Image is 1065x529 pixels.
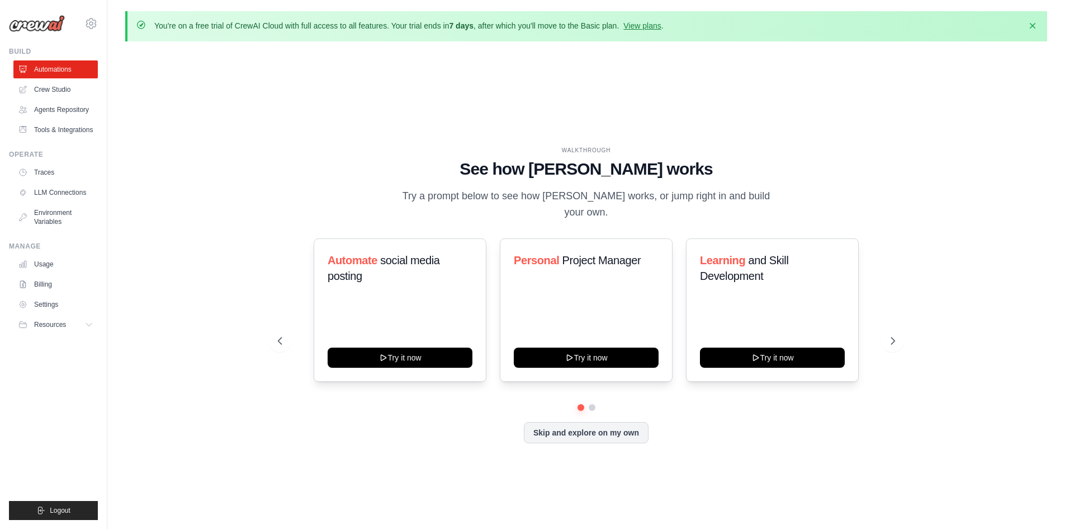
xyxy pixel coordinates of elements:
[9,47,98,56] div: Build
[9,501,98,520] button: Logout
[13,81,98,99] a: Crew Studio
[50,506,70,515] span: Logout
[562,254,641,266] span: Project Manager
[328,348,472,368] button: Try it now
[154,20,664,31] p: You're on a free trial of CrewAI Cloud with full access to all features. Your trial ends in , aft...
[13,296,98,313] a: Settings
[700,348,845,368] button: Try it now
[13,121,98,139] a: Tools & Integrations
[700,254,745,266] span: Learning
[514,348,659,368] button: Try it now
[13,101,98,119] a: Agents Repository
[13,60,98,78] a: Automations
[9,242,98,251] div: Manage
[514,254,559,266] span: Personal
[623,21,661,30] a: View plans
[278,159,895,179] h1: See how [PERSON_NAME] works
[13,184,98,202] a: LLM Connections
[9,150,98,159] div: Operate
[524,422,649,443] button: Skip and explore on my own
[13,163,98,181] a: Traces
[34,320,66,329] span: Resources
[399,188,774,221] p: Try a prompt below to see how [PERSON_NAME] works, or jump right in and build your own.
[13,275,98,293] a: Billing
[328,254,377,266] span: Automate
[278,146,895,155] div: WALKTHROUGH
[13,316,98,334] button: Resources
[449,21,474,30] strong: 7 days
[13,204,98,231] a: Environment Variables
[328,254,440,282] span: social media posting
[13,255,98,273] a: Usage
[9,15,65,32] img: Logo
